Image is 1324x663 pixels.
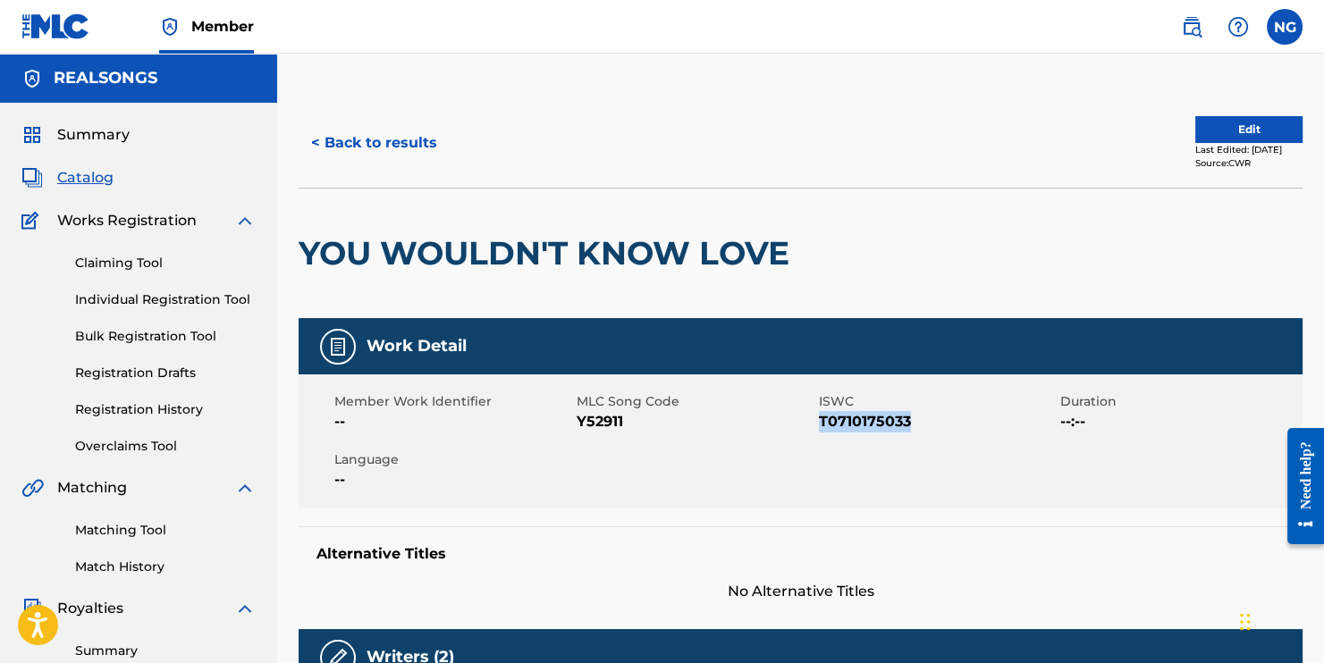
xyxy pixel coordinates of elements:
[75,290,256,309] a: Individual Registration Tool
[1060,392,1298,411] span: Duration
[1174,9,1210,45] a: Public Search
[75,254,256,273] a: Claiming Tool
[1181,16,1202,38] img: search
[21,167,114,189] a: CatalogCatalog
[1195,156,1303,170] div: Source: CWR
[57,477,127,499] span: Matching
[54,68,157,88] h5: REALSONGS
[75,400,256,419] a: Registration History
[75,364,256,382] a: Registration Drafts
[1240,595,1251,649] div: Drag
[57,598,123,619] span: Royalties
[21,477,44,499] img: Matching
[234,477,256,499] img: expand
[1195,116,1303,143] button: Edit
[75,437,256,456] a: Overclaims Tool
[21,13,90,39] img: MLC Logo
[1274,412,1324,559] iframe: Resource Center
[299,121,450,165] button: < Back to results
[21,167,43,189] img: Catalog
[75,327,256,346] a: Bulk Registration Tool
[334,411,572,432] span: --
[21,210,45,231] img: Works Registration
[577,411,814,432] span: Y52911
[57,167,114,189] span: Catalog
[21,124,43,146] img: Summary
[819,411,1057,432] span: T0710175033
[1220,9,1256,45] div: Help
[191,16,254,37] span: Member
[334,469,572,491] span: --
[21,68,43,89] img: Accounts
[234,598,256,619] img: expand
[1227,16,1249,38] img: help
[159,16,181,38] img: Top Rightsholder
[367,336,467,357] h5: Work Detail
[21,124,130,146] a: SummarySummary
[57,210,197,231] span: Works Registration
[234,210,256,231] img: expand
[819,392,1057,411] span: ISWC
[1267,9,1303,45] div: User Menu
[1195,143,1303,156] div: Last Edited: [DATE]
[334,450,572,469] span: Language
[1060,411,1298,432] span: --:--
[299,581,1303,602] span: No Alternative Titles
[327,336,349,357] img: Work Detail
[75,642,256,660] a: Summary
[75,521,256,540] a: Matching Tool
[334,392,572,411] span: Member Work Identifier
[21,598,43,619] img: Royalties
[577,392,814,411] span: MLC Song Code
[316,545,1285,563] h5: Alternative Titles
[1235,577,1324,663] iframe: Chat Widget
[299,233,798,273] h2: YOU WOULDN'T KNOW LOVE
[75,558,256,576] a: Match History
[57,124,130,146] span: Summary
